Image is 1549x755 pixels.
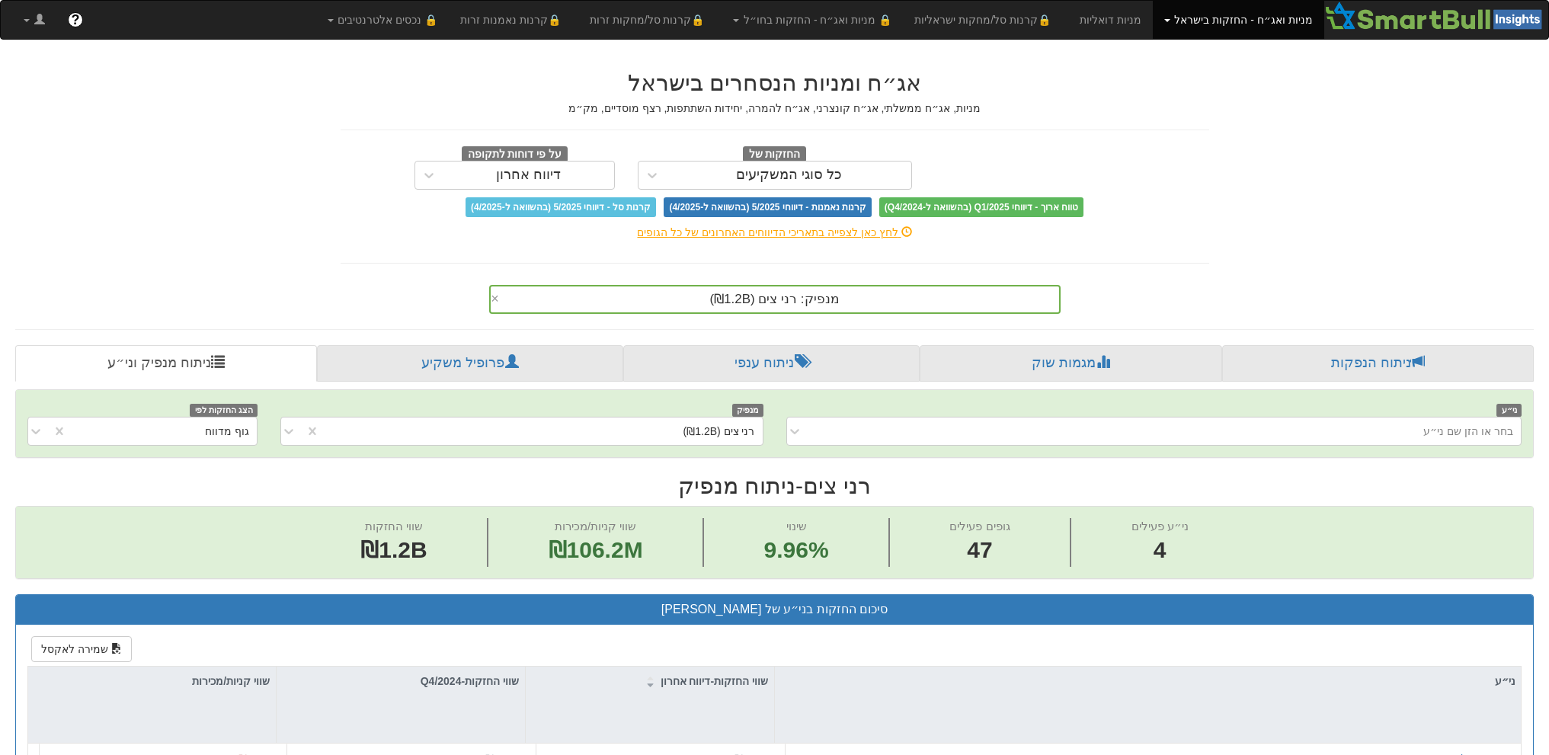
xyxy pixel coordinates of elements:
a: מניות דואליות [1068,1,1153,39]
span: ני״ע [1496,404,1522,417]
span: קרנות סל - דיווחי 5/2025 (בהשוואה ל-4/2025) [466,197,656,217]
div: ני״ע [775,667,1522,696]
span: ני״ע פעילים [1131,520,1189,533]
a: ניתוח ענפי [623,345,920,382]
span: שינוי [786,520,807,533]
span: × [491,292,499,306]
div: רני צים (₪1.2B) [683,424,755,439]
span: ₪106.2M [549,537,643,562]
a: מניות ואג״ח - החזקות בישראל [1153,1,1324,39]
a: 🔒 מניות ואג״ח - החזקות בחו״ל [722,1,903,39]
span: שווי החזקות [365,520,423,533]
span: ₪1.2B [360,537,427,562]
span: החזקות של [743,146,807,163]
span: Clear value [491,286,504,312]
span: מנפיק [732,404,763,417]
span: 4 [1131,534,1189,567]
img: Smartbull [1324,1,1548,31]
span: מנפיק: ‏רני צים ‎(₪1.2B)‎ [709,292,839,306]
a: ניתוח הנפקות [1222,345,1534,382]
button: שמירה לאקסל [31,636,132,662]
div: שווי החזקות-דיווח אחרון [526,667,774,696]
span: 47 [949,534,1010,567]
div: בחר או הזן שם ני״ע [1423,424,1513,439]
span: 9.96% [764,534,829,567]
h3: סיכום החזקות בני״ע של [PERSON_NAME] [27,603,1522,616]
div: גוף מדווח [205,424,249,439]
span: טווח ארוך - דיווחי Q1/2025 (בהשוואה ל-Q4/2024) [879,197,1083,217]
div: כל סוגי המשקיעים [736,168,842,183]
a: פרופיל משקיע [317,345,623,382]
span: קרנות נאמנות - דיווחי 5/2025 (בהשוואה ל-4/2025) [664,197,871,217]
h5: מניות, אג״ח ממשלתי, אג״ח קונצרני, אג״ח להמרה, יחידות השתתפות, רצף מוסדיים, מק״מ [341,103,1209,114]
a: 🔒קרנות נאמנות זרות [449,1,578,39]
h2: רני צים - ניתוח מנפיק [15,473,1534,498]
a: ? [56,1,94,39]
a: מגמות שוק [920,345,1222,382]
span: שווי קניות/מכירות [555,520,636,533]
span: על פי דוחות לתקופה [462,146,568,163]
span: הצג החזקות לפי [190,404,257,417]
span: ? [71,12,79,27]
div: שווי קניות/מכירות [28,667,276,696]
span: גופים פעילים [949,520,1010,533]
a: 🔒קרנות סל/מחקות זרות [578,1,722,39]
h2: אג״ח ומניות הנסחרים בישראל [341,70,1209,95]
div: דיווח אחרון [496,168,561,183]
div: שווי החזקות-Q4/2024 [277,667,525,696]
a: ניתוח מנפיק וני״ע [15,345,317,382]
div: לחץ כאן לצפייה בתאריכי הדיווחים האחרונים של כל הגופים [329,225,1221,240]
a: 🔒 נכסים אלטרנטיבים [316,1,450,39]
a: 🔒קרנות סל/מחקות ישראליות [903,1,1067,39]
